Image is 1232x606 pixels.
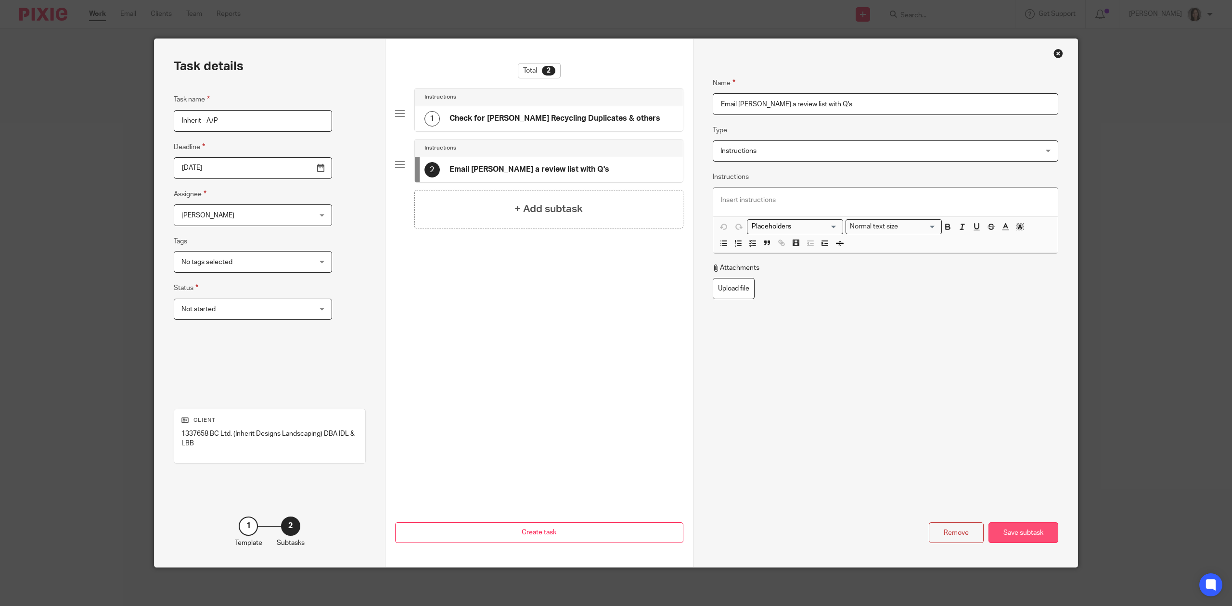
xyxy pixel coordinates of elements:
[235,538,262,548] p: Template
[713,278,755,300] label: Upload file
[747,219,843,234] div: Search for option
[901,222,936,232] input: Search for option
[395,522,683,543] button: Create task
[174,141,205,152] label: Deadline
[720,148,757,154] span: Instructions
[518,63,561,78] div: Total
[277,538,305,548] p: Subtasks
[1053,49,1063,58] div: Close this dialog window
[713,77,735,88] label: Name
[181,259,232,265] span: No tags selected
[174,157,332,179] input: Pick a date
[174,58,244,75] h2: Task details
[239,517,258,536] div: 1
[174,94,210,105] label: Task name
[174,282,198,293] label: Status
[174,110,332,132] input: Task name
[848,222,900,232] span: Normal text size
[988,522,1058,543] div: Save subtask
[174,237,187,246] label: Tags
[424,111,440,126] div: 1
[846,219,942,234] div: Text styles
[929,522,984,543] div: Remove
[181,212,234,219] span: [PERSON_NAME]
[713,263,759,273] p: Attachments
[713,172,749,182] label: Instructions
[449,114,660,124] h4: Check for [PERSON_NAME] Recycling Duplicates & others
[424,162,440,177] div: 2
[181,429,358,449] p: 1337658 BC Ltd. (Inherit Designs Landscaping) DBA IDL & LBB
[174,189,206,200] label: Assignee
[181,306,216,313] span: Not started
[514,202,583,216] h4: + Add subtask
[424,144,456,152] h4: Instructions
[281,517,300,536] div: 2
[747,219,843,234] div: Placeholders
[846,219,942,234] div: Search for option
[748,222,837,232] input: Search for option
[713,126,727,135] label: Type
[181,417,358,424] p: Client
[449,164,609,175] h4: Email [PERSON_NAME] a review list with Q's
[424,93,456,101] h4: Instructions
[542,66,555,76] div: 2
